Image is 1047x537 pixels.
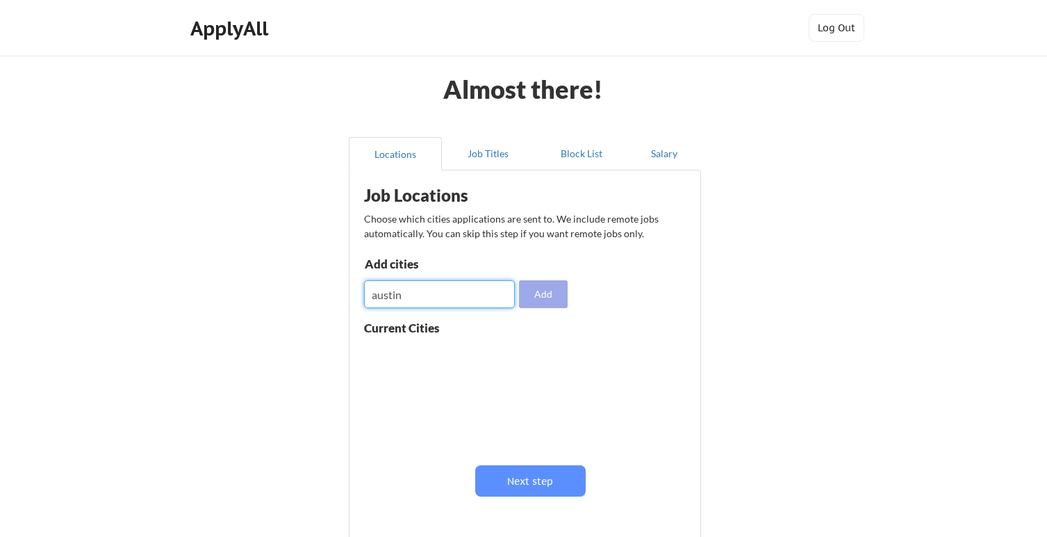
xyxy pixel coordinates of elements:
button: Locations [349,137,442,170]
div: Almost there! [426,77,620,102]
input: Type here... [364,280,515,308]
button: Block List [535,137,628,170]
button: Job Titles [442,137,535,170]
button: Salary [628,137,701,170]
div: Add cities [365,258,509,270]
button: Add [519,280,568,308]
div: ApplyAll [190,17,272,40]
button: Next step [475,465,586,497]
button: Log Out [809,14,864,42]
div: Job Locations [364,187,539,204]
div: Choose which cities applications are sent to. We include remote jobs automatically. You can skip ... [364,211,684,241]
div: Current Cities [364,322,470,334]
